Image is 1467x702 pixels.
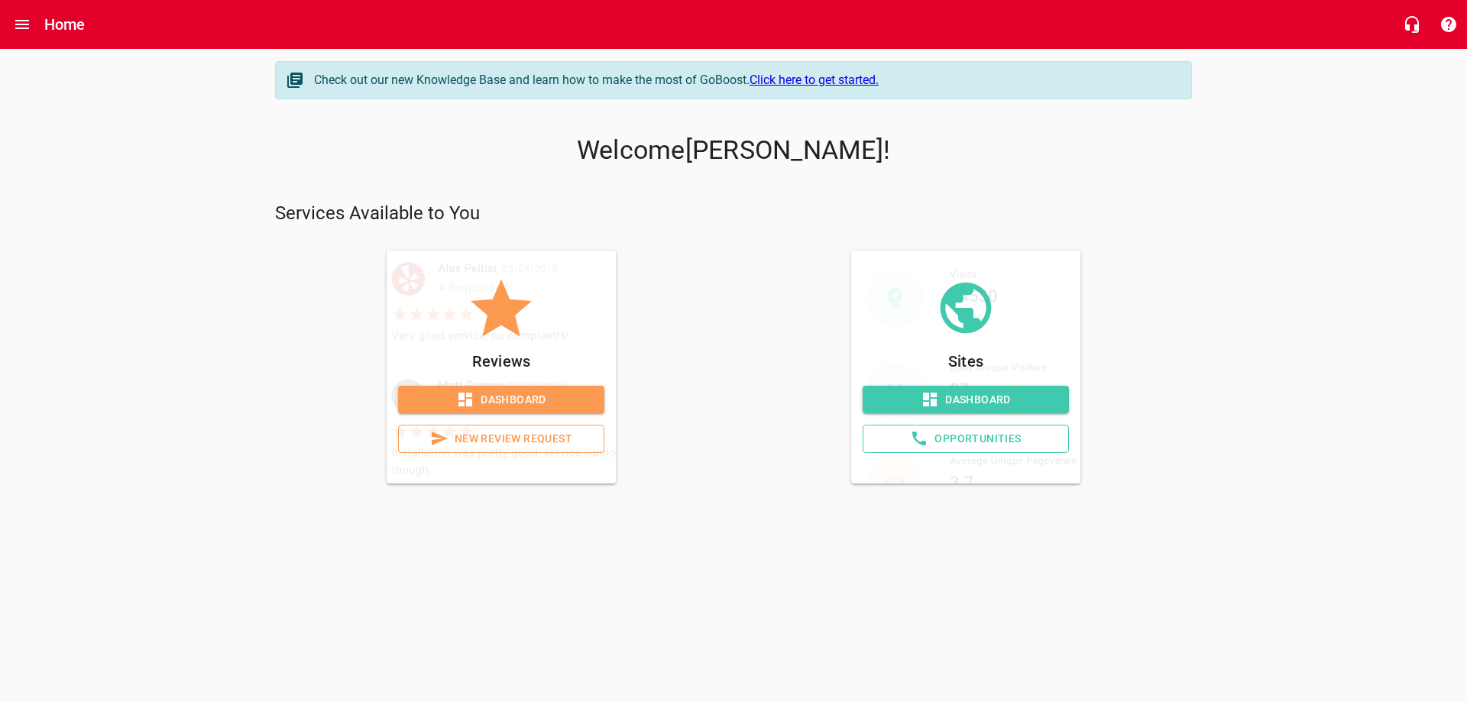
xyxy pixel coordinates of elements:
[275,202,1192,226] p: Services Available to You
[863,349,1069,374] p: Sites
[398,386,604,414] a: Dashboard
[863,425,1069,453] a: Opportunities
[875,390,1057,409] span: Dashboard
[750,73,879,87] a: Click here to get started.
[398,425,604,453] a: New Review Request
[1394,6,1430,43] button: Live Chat
[876,429,1056,448] span: Opportunities
[863,386,1069,414] a: Dashboard
[398,349,604,374] p: Reviews
[4,6,40,43] button: Open drawer
[314,71,1176,89] div: Check out our new Knowledge Base and learn how to make the most of GoBoost.
[410,390,592,409] span: Dashboard
[411,429,591,448] span: New Review Request
[44,12,86,37] h6: Home
[1430,6,1467,43] button: Support Portal
[275,135,1192,166] p: Welcome [PERSON_NAME] !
